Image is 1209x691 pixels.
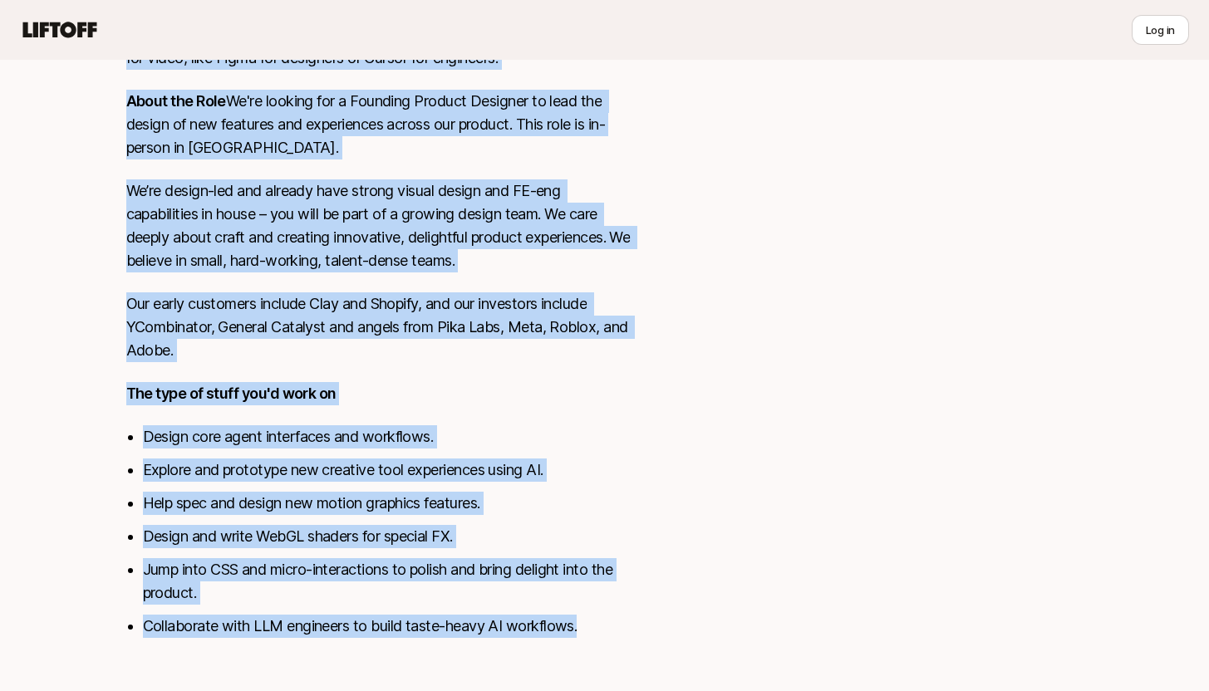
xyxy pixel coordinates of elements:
[143,615,632,638] li: Collaborate with LLM engineers to build taste-heavy AI workflows.
[126,385,337,402] strong: The type of stuff you'd work on
[1132,15,1189,45] button: Log in
[143,425,632,448] li: Design core agent interfaces and workflows.
[126,179,632,272] p: We’re design-led and already have strong visual design and FE-eng capabilities in house – you wil...
[143,558,632,605] li: Jump into CSS and micro-interactions to polish and bring delight into the product.
[143,525,632,548] li: Design and write WebGL shaders for special FX.
[126,90,632,159] p: We're looking for a Founding Product Designer to lead the design of new features and experiences ...
[143,458,632,482] li: Explore and prototype new creative tool experiences using AI.
[143,492,632,515] li: Help spec and design new motion graphics features.
[126,92,226,110] strong: About the Role
[126,292,632,362] p: Our early customers include Clay and Shopify, and our investors include YCombinator, General Cata...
